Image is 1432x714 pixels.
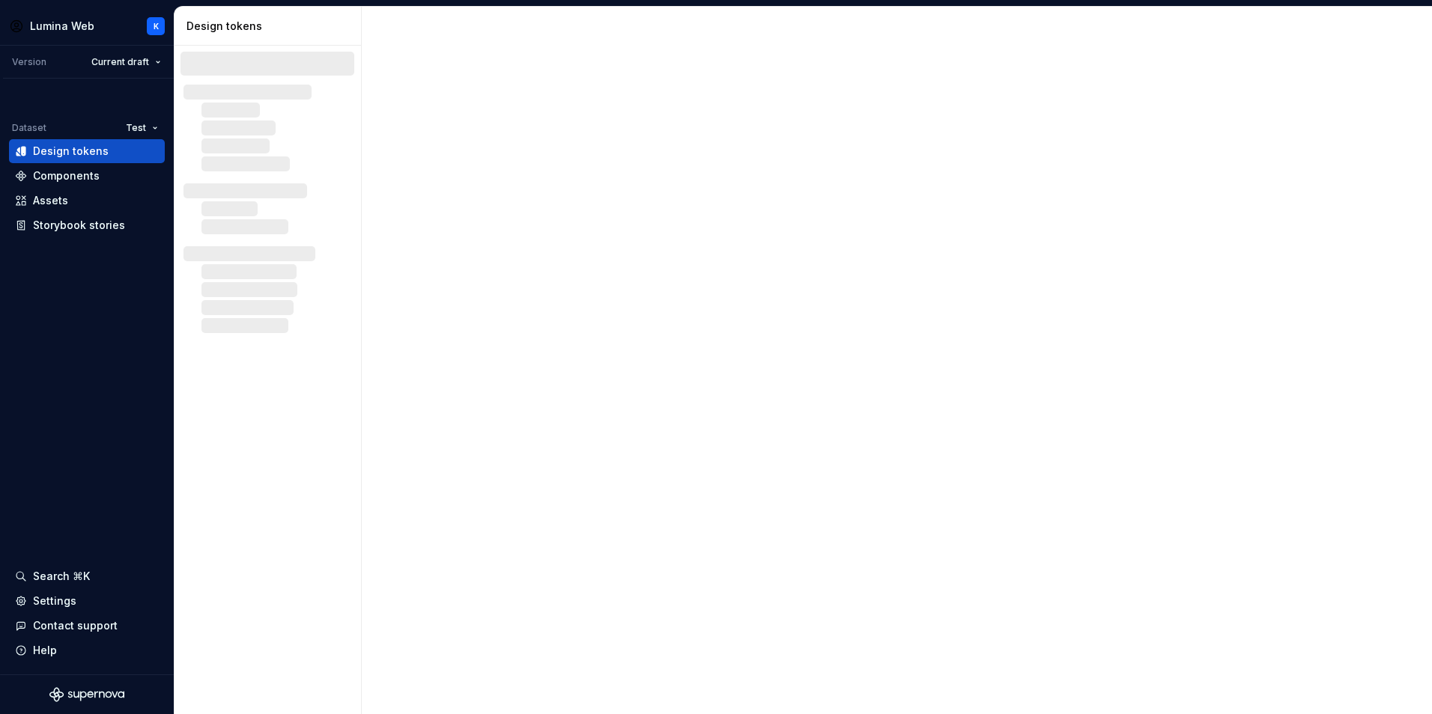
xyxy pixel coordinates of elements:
[49,687,124,702] svg: Supernova Logo
[9,139,165,163] a: Design tokens
[30,19,94,34] div: Lumina Web
[9,638,165,662] button: Help
[9,164,165,188] a: Components
[186,19,355,34] div: Design tokens
[85,52,168,73] button: Current draft
[154,20,159,32] div: K
[33,193,68,208] div: Assets
[126,122,146,134] span: Test
[9,589,165,613] a: Settings
[33,618,118,633] div: Contact support
[119,118,165,138] button: Test
[9,564,165,588] button: Search ⌘K
[3,10,171,42] button: Lumina WebK
[33,144,109,159] div: Design tokens
[33,168,100,183] div: Components
[33,218,125,233] div: Storybook stories
[91,56,149,68] span: Current draft
[9,213,165,237] a: Storybook stories
[9,189,165,213] a: Assets
[33,594,76,608] div: Settings
[33,569,90,584] div: Search ⌘K
[12,122,46,134] div: Dataset
[33,643,57,658] div: Help
[12,56,46,68] div: Version
[9,614,165,638] button: Contact support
